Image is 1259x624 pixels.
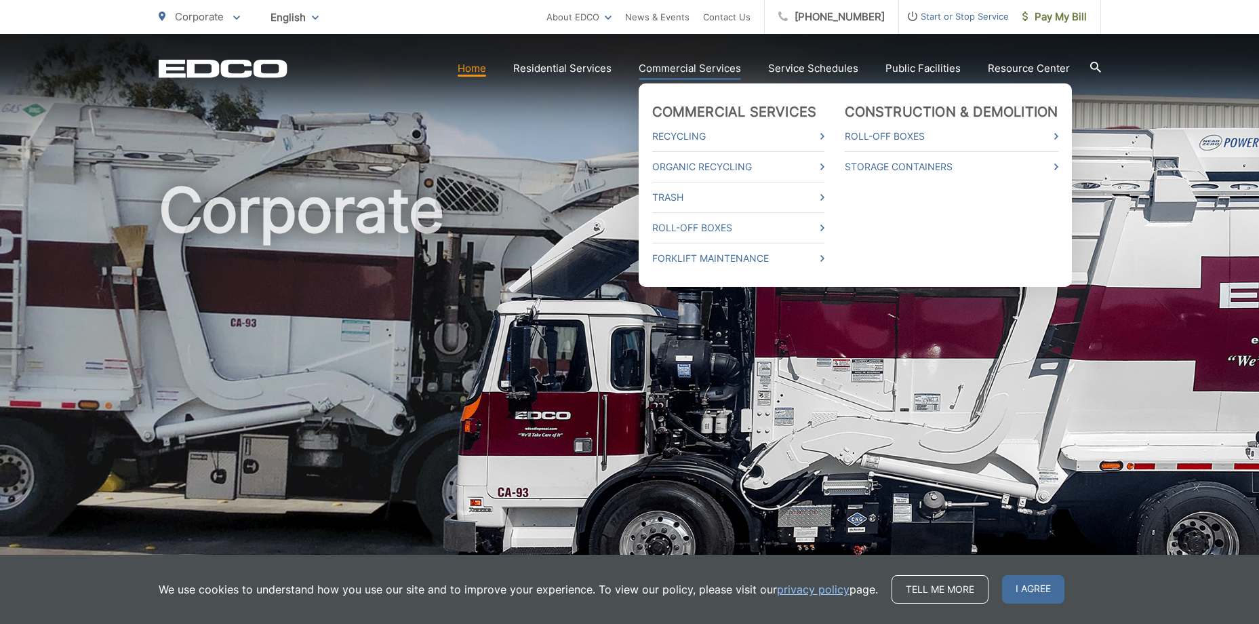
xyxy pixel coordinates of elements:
a: Public Facilities [885,60,961,77]
a: privacy policy [777,581,850,598]
span: English [260,5,329,29]
a: Forklift Maintenance [652,250,824,267]
a: Trash [652,189,824,206]
a: Commercial Services [639,60,741,77]
h1: Corporate [159,176,1101,606]
a: Home [458,60,486,77]
a: Residential Services [513,60,612,77]
a: Contact Us [703,9,751,25]
a: Organic Recycling [652,159,824,175]
a: Construction & Demolition [845,104,1058,120]
a: Tell me more [892,575,988,604]
span: Corporate [175,10,224,23]
a: Roll-Off Boxes [652,220,824,236]
a: About EDCO [546,9,612,25]
a: Recycling [652,128,824,144]
a: Roll-Off Boxes [845,128,1058,144]
a: Commercial Services [652,104,817,120]
a: Resource Center [988,60,1070,77]
a: Service Schedules [768,60,858,77]
p: We use cookies to understand how you use our site and to improve your experience. To view our pol... [159,581,878,598]
a: Storage Containers [845,159,1058,175]
span: Pay My Bill [1022,9,1087,25]
a: EDCD logo. Return to the homepage. [159,59,287,78]
a: News & Events [625,9,690,25]
span: I agree [1002,575,1064,604]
